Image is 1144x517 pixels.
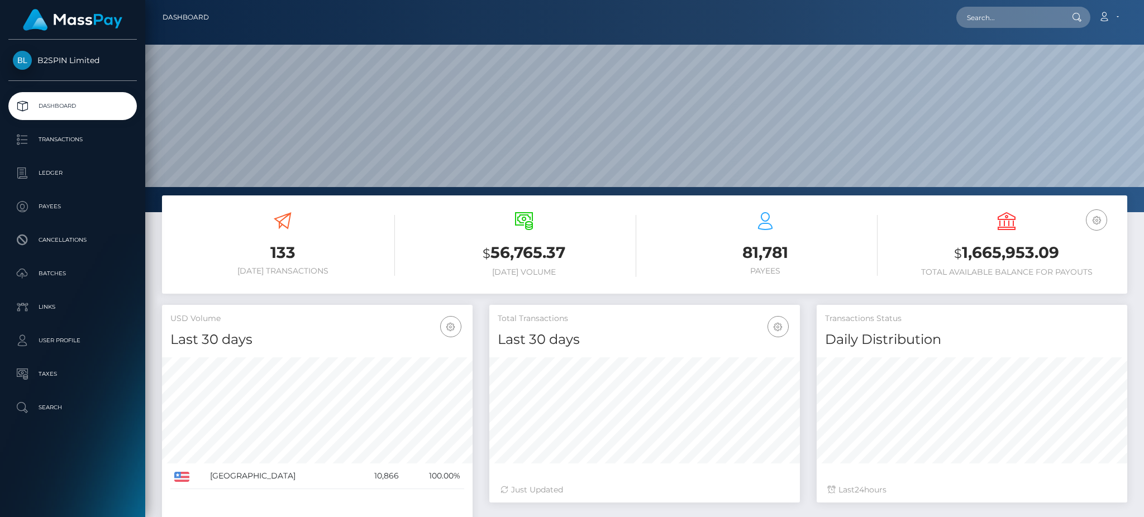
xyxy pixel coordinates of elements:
[653,266,878,276] h6: Payees
[8,293,137,321] a: Links
[956,7,1061,28] input: Search...
[206,463,352,489] td: [GEOGRAPHIC_DATA]
[13,399,132,416] p: Search
[8,394,137,422] a: Search
[8,126,137,154] a: Transactions
[163,6,209,29] a: Dashboard
[170,313,464,324] h5: USD Volume
[894,242,1119,265] h3: 1,665,953.09
[13,198,132,215] p: Payees
[825,330,1119,350] h4: Daily Distribution
[8,193,137,221] a: Payees
[825,313,1119,324] h5: Transactions Status
[13,165,132,181] p: Ledger
[170,266,395,276] h6: [DATE] Transactions
[8,226,137,254] a: Cancellations
[412,242,636,265] h3: 56,765.37
[170,330,464,350] h4: Last 30 days
[8,260,137,288] a: Batches
[13,299,132,315] p: Links
[13,131,132,148] p: Transactions
[352,463,403,489] td: 10,866
[13,332,132,349] p: User Profile
[170,242,395,264] h3: 133
[23,9,122,31] img: MassPay Logo
[855,485,864,495] span: 24
[13,98,132,114] p: Dashboard
[483,246,490,261] small: $
[412,267,636,277] h6: [DATE] Volume
[8,159,137,187] a: Ledger
[500,484,789,496] div: Just Updated
[13,366,132,382] p: Taxes
[8,92,137,120] a: Dashboard
[174,472,189,482] img: US.png
[498,330,792,350] h4: Last 30 days
[13,51,32,70] img: B2SPIN Limited
[828,484,1116,496] div: Last hours
[13,232,132,248] p: Cancellations
[8,360,137,388] a: Taxes
[954,246,962,261] small: $
[653,242,878,264] h3: 81,781
[894,267,1119,277] h6: Total Available Balance for Payouts
[8,55,137,65] span: B2SPIN Limited
[498,313,792,324] h5: Total Transactions
[13,265,132,282] p: Batches
[403,463,464,489] td: 100.00%
[8,327,137,355] a: User Profile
